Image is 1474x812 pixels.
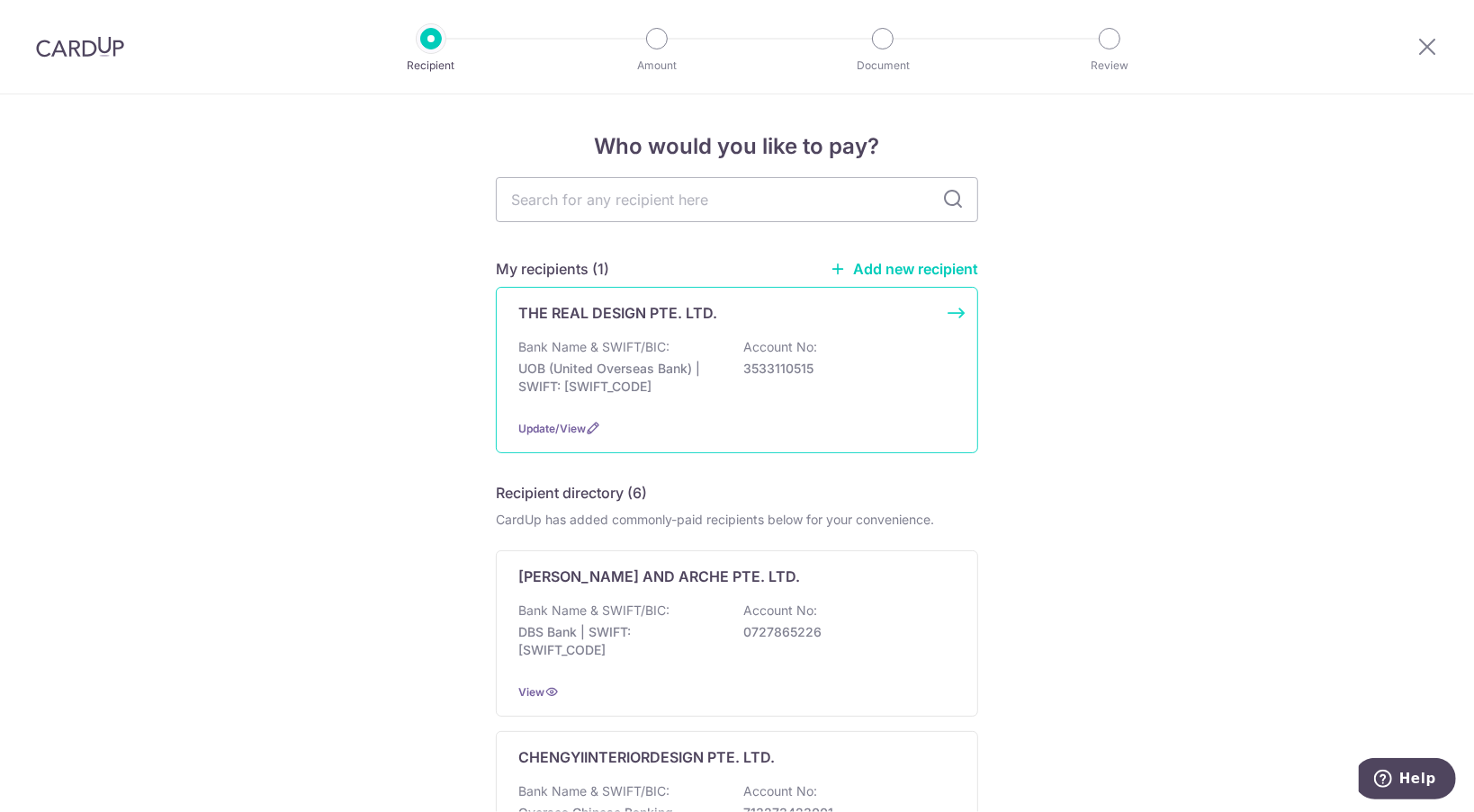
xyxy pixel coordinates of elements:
[518,782,670,800] p: Bank Name & SWIFT/BIC:
[743,360,945,378] p: 3533110515
[518,746,775,768] p: CHENGYIINTERIORDESIGN PTE. LTD.
[816,57,949,75] p: Document
[496,511,978,529] div: CardUp has added commonly-paid recipients below for your convenience.
[36,36,124,58] img: CardUp
[364,57,498,75] p: Recipient
[1359,758,1456,803] iframe: Opens a widget where you can find more information
[496,258,609,280] h5: My recipients (1)
[518,602,670,620] p: Bank Name & SWIFT/BIC:
[496,130,978,163] h4: Who would you like to pay?
[518,566,800,587] p: [PERSON_NAME] AND ARCHE PTE. LTD.
[830,260,978,278] a: Add new recipient
[1043,57,1176,75] p: Review
[518,338,670,356] p: Bank Name & SWIFT/BIC:
[518,302,717,324] p: THE REAL DESIGN PTE. LTD.
[518,422,586,435] a: Update/View
[518,360,720,396] p: UOB (United Overseas Bank) | SWIFT: [SWIFT_CODE]
[518,685,544,699] a: View
[518,623,720,659] p: DBS Bank | SWIFT: [SWIFT_CODE]
[743,623,945,641] p: 0727865226
[496,482,647,504] h5: Recipient directory (6)
[743,602,817,620] p: Account No:
[743,782,817,800] p: Account No:
[743,338,817,356] p: Account No:
[496,177,978,222] input: Search for any recipient here
[590,57,724,75] p: Amount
